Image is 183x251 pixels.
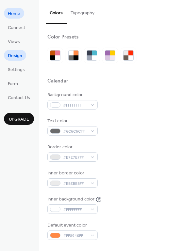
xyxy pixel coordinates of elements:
[8,10,20,17] span: Home
[63,232,87,239] span: #FF8946FF
[47,170,96,177] div: Inner border color
[47,118,96,125] div: Text color
[47,196,94,203] div: Inner background color
[8,52,22,59] span: Design
[63,206,87,213] span: #FFFFFFFF
[8,66,25,73] span: Settings
[63,128,87,135] span: #6C6C6CFF
[4,92,34,103] a: Contact Us
[47,78,68,85] div: Calendar
[4,64,29,75] a: Settings
[8,81,18,87] span: Form
[47,92,96,98] div: Background color
[47,222,96,229] div: Default event color
[4,50,26,61] a: Design
[47,34,79,41] div: Color Presets
[4,78,22,89] a: Form
[4,8,24,19] a: Home
[8,38,20,45] span: Views
[4,113,34,125] button: Upgrade
[4,36,24,47] a: Views
[63,154,87,161] span: #E7E7E7FF
[9,116,29,123] span: Upgrade
[47,144,96,151] div: Border color
[63,180,87,187] span: #EBEBEBFF
[63,102,87,109] span: #FFFFFFFF
[4,22,29,33] a: Connect
[8,24,25,31] span: Connect
[8,95,30,101] span: Contact Us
